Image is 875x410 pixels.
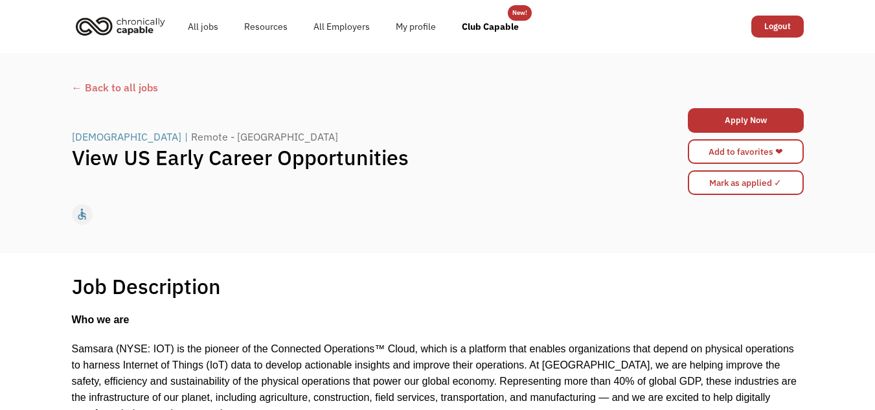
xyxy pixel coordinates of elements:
[231,6,301,47] a: Resources
[72,12,169,40] img: Chronically Capable logo
[301,6,383,47] a: All Employers
[191,129,338,144] div: Remote - [GEOGRAPHIC_DATA]
[688,139,804,164] a: Add to favorites ❤
[72,129,181,144] div: [DEMOGRAPHIC_DATA]
[72,144,621,170] h1: View US Early Career Opportunities
[175,6,231,47] a: All jobs
[72,12,175,40] a: home
[72,314,130,325] strong: Who we are
[688,170,804,195] input: Mark as applied ✓
[449,6,532,47] a: Club Capable
[72,80,804,95] a: ← Back to all jobs
[688,167,804,198] form: Mark as applied form
[688,108,804,133] a: Apply Now
[383,6,449,47] a: My profile
[185,129,188,144] div: |
[72,129,341,144] a: [DEMOGRAPHIC_DATA]|Remote - [GEOGRAPHIC_DATA]
[512,5,527,21] div: New!
[75,205,89,224] div: accessible
[72,273,221,299] h1: Job Description
[751,16,804,38] a: Logout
